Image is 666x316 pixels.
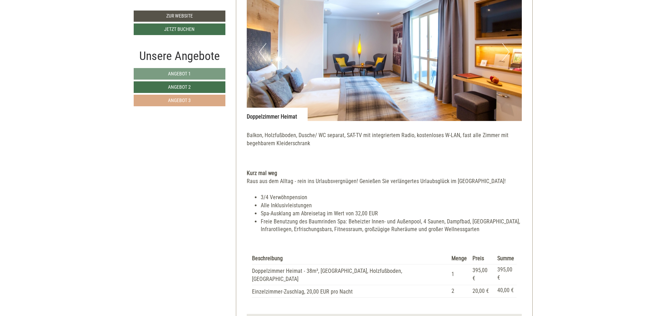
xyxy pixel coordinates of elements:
div: Doppelzimmer Heimat [247,108,308,121]
td: 40,00 € [495,285,517,297]
li: Freie Benutzung des Baumrinden Spa: Beheizter Innen- und Außenpool, 4 Saunen, Dampfbad, [GEOGRAPH... [261,218,522,234]
div: Kurz mal weg [247,169,522,177]
td: 1 [449,264,470,285]
li: Alle Inklusivleistungen [261,202,522,210]
span: 20,00 € [472,288,489,294]
a: Jetzt buchen [134,23,225,35]
span: 395,00 € [472,267,488,282]
p: Balkon, Holzfußboden, Dusche/ WC separat, SAT-TV mit integriertem Radio, kostenloses W-LAN, fast ... [247,132,522,156]
td: Einzelzimmer-Zuschlag, 20,00 EUR pro Nacht [252,285,449,297]
button: Previous [259,43,266,61]
td: 2 [449,285,470,297]
div: Raus aus dem Alltag - rein ins Urlaubsvergnügen! Genießen Sie verlängertes Urlaubsglück im [GEOGR... [247,177,522,186]
div: Unsere Angebote [134,47,225,65]
th: Menge [449,253,470,264]
th: Preis [470,253,495,264]
td: Doppelzimmer Heimat - 38m², [GEOGRAPHIC_DATA], Holzfußboden, [GEOGRAPHIC_DATA] [252,264,449,285]
li: 3/4 Verwöhnpension [261,194,522,202]
span: Angebot 3 [168,98,191,103]
th: Beschreibung [252,253,449,264]
span: Angebot 1 [168,71,191,76]
th: Summe [495,253,517,264]
a: Zur Website [134,11,225,22]
button: Next [502,43,510,61]
td: 395,00 € [495,264,517,285]
li: Spa-Ausklang am Abreisetag im Wert von 32,00 EUR [261,210,522,218]
span: Angebot 2 [168,84,191,90]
